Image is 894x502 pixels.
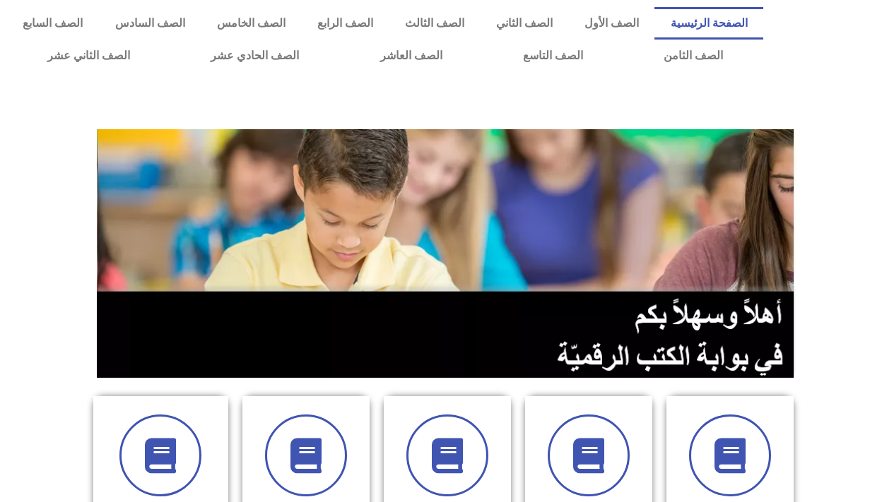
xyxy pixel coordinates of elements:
[623,40,763,72] a: الصف الثامن
[483,40,623,72] a: الصف التاسع
[7,40,170,72] a: الصف الثاني عشر
[7,7,99,40] a: الصف السابع
[201,7,301,40] a: الصف الخامس
[480,7,568,40] a: الصف الثاني
[389,7,480,40] a: الصف الثالث
[170,40,339,72] a: الصف الحادي عشر
[99,7,201,40] a: الصف السادس
[301,7,389,40] a: الصف الرابع
[340,40,483,72] a: الصف العاشر
[568,7,654,40] a: الصف الأول
[654,7,763,40] a: الصفحة الرئيسية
